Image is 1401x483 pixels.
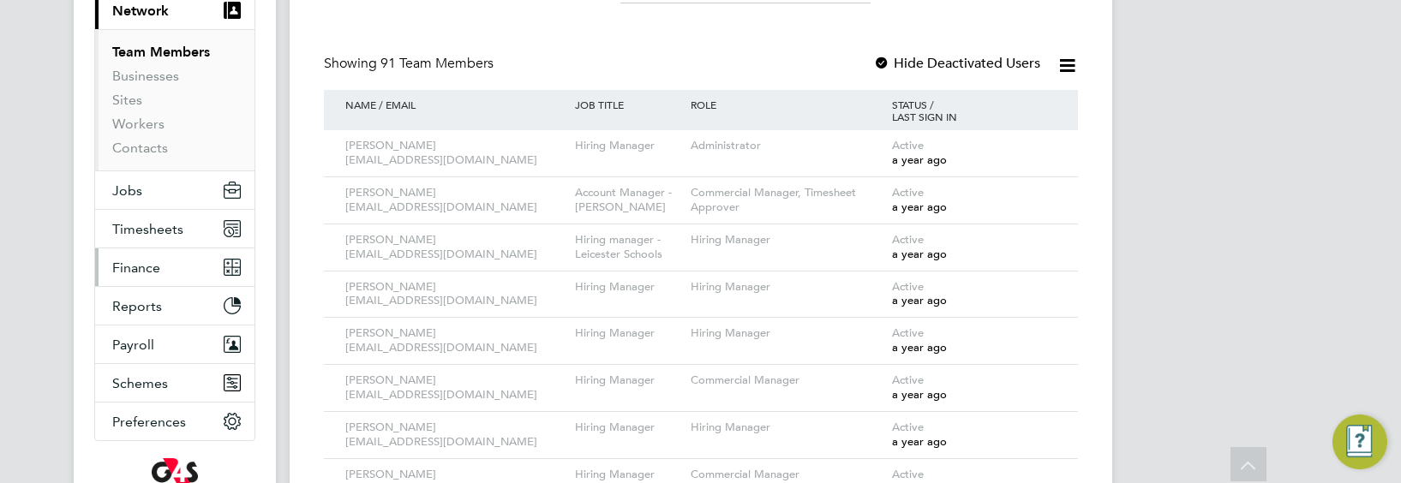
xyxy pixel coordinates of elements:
div: Hiring Manager [571,318,686,349]
span: a year ago [892,247,947,261]
div: JOB TITLE [571,90,686,119]
span: Timesheets [112,221,183,237]
div: STATUS / LAST SIGN IN [888,90,1061,131]
div: [PERSON_NAME] [EMAIL_ADDRESS][DOMAIN_NAME] [341,271,572,318]
div: Hiring Manager [686,271,888,303]
div: Active [888,318,1061,364]
div: Hiring Manager [571,271,686,303]
div: Showing [324,55,497,73]
span: a year ago [892,340,947,355]
div: Active [888,365,1061,411]
span: Jobs [112,182,142,199]
span: Network [112,3,169,19]
div: [PERSON_NAME] [EMAIL_ADDRESS][DOMAIN_NAME] [341,318,572,364]
div: Hiring Manager [571,412,686,444]
div: Hiring Manager [571,365,686,397]
span: Reports [112,298,162,314]
label: Hide Deactivated Users [873,55,1040,72]
a: Team Members [112,44,210,60]
div: Active [888,130,1061,176]
a: Workers [112,116,165,132]
div: Hiring manager - Leicester Schools [571,224,686,271]
div: Hiring Manager [686,224,888,256]
span: Finance [112,259,160,276]
div: Active [888,177,1061,224]
div: Active [888,271,1061,318]
div: [PERSON_NAME] [EMAIL_ADDRESS][DOMAIN_NAME] [341,365,572,411]
div: ROLE [686,90,888,119]
div: Administrator [686,130,888,162]
span: a year ago [892,152,947,167]
div: Network [95,29,254,170]
div: Hiring Manager [571,130,686,162]
div: NAME / EMAIL [341,90,572,119]
a: Businesses [112,68,179,84]
div: [PERSON_NAME] [EMAIL_ADDRESS][DOMAIN_NAME] [341,224,572,271]
span: a year ago [892,434,947,449]
button: Timesheets [95,210,254,247]
button: Schemes [95,364,254,402]
button: Preferences [95,402,254,440]
span: 91 Team Members [380,55,494,72]
button: Engage Resource Center [1332,414,1387,469]
button: Reports [95,287,254,325]
span: a year ago [892,293,947,307]
div: Account Manager - [PERSON_NAME] [571,177,686,224]
div: Hiring Manager [686,412,888,444]
div: [PERSON_NAME] [EMAIL_ADDRESS][DOMAIN_NAME] [341,177,572,224]
span: Preferences [112,414,186,430]
div: Commercial Manager [686,365,888,397]
a: Contacts [112,140,168,156]
button: Payroll [95,325,254,363]
div: [PERSON_NAME] [EMAIL_ADDRESS][DOMAIN_NAME] [341,130,572,176]
button: Finance [95,248,254,286]
span: a year ago [892,200,947,214]
div: Hiring Manager [686,318,888,349]
div: [PERSON_NAME] [EMAIL_ADDRESS][DOMAIN_NAME] [341,412,572,458]
a: Sites [112,92,142,108]
span: Schemes [112,375,168,391]
div: Active [888,224,1061,271]
div: Active [888,412,1061,458]
div: Commercial Manager, Timesheet Approver [686,177,888,224]
span: a year ago [892,387,947,402]
button: Jobs [95,171,254,209]
span: Payroll [112,337,154,353]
